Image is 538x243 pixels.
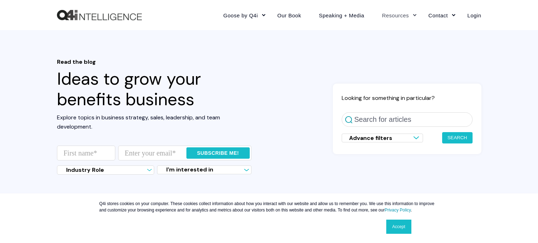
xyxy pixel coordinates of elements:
[384,208,411,213] a: Privacy Policy
[57,58,251,65] span: Read the blog
[57,146,115,160] input: First name*
[342,94,473,102] h2: Looking for something in particular?
[342,112,473,127] input: Search for articles
[442,132,473,143] button: Search
[349,134,392,142] span: Advance filters
[99,200,439,213] p: Q4i stores cookies on your computer. These cookies collect information about how you interact wit...
[57,10,142,21] a: Back to Home
[57,114,220,130] span: Explore topics in business strategy, sales, leadership, and team development.
[118,146,251,160] input: Enter your email*
[166,166,213,173] span: I'm interested in
[186,147,250,159] input: Subscribe me!
[386,220,411,234] a: Accept
[57,10,142,21] img: Q4intelligence, LLC logo
[57,58,251,109] h1: Ideas to grow your benefits business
